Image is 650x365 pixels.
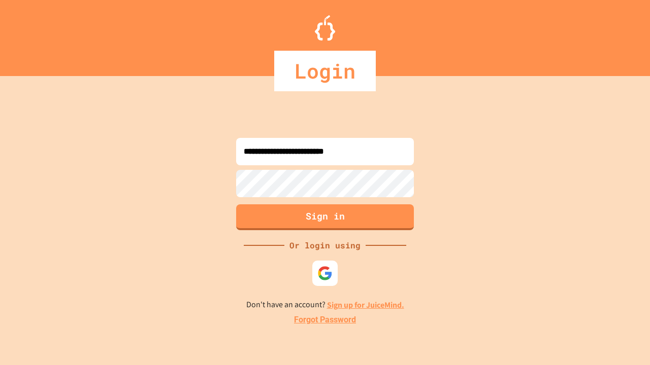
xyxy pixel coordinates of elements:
button: Sign in [236,204,414,230]
img: google-icon.svg [317,266,333,281]
p: Don't have an account? [246,299,404,311]
a: Forgot Password [294,314,356,326]
a: Sign up for JuiceMind. [327,300,404,310]
div: Login [274,51,376,91]
img: Logo.svg [315,15,335,41]
div: Or login using [284,239,366,251]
